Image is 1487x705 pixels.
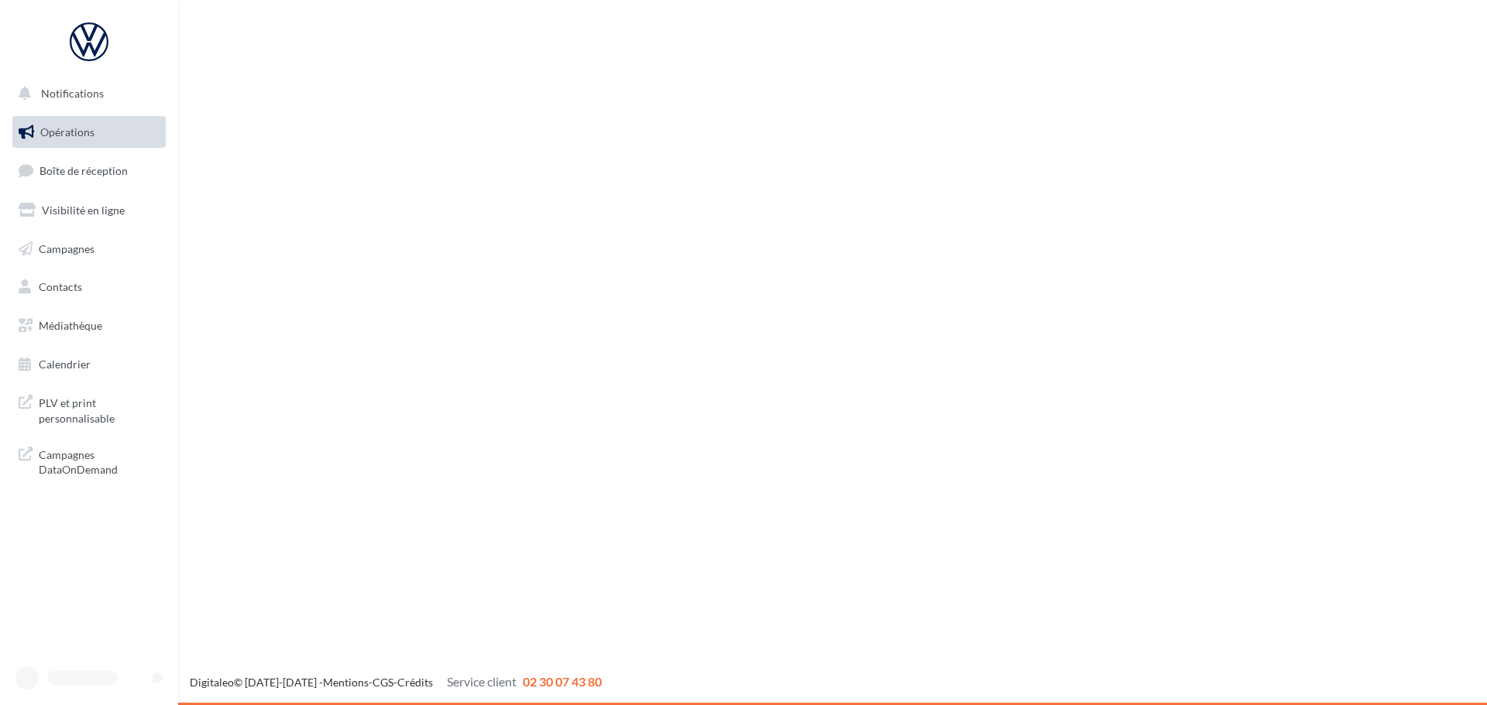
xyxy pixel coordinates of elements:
span: Opérations [40,125,94,139]
a: Boîte de réception [9,154,169,187]
a: Crédits [397,676,433,689]
a: Campagnes [9,233,169,265]
span: Notifications [41,87,104,100]
a: Calendrier [9,348,169,381]
button: Notifications [9,77,163,110]
span: Service client [447,674,517,689]
a: Visibilité en ligne [9,194,169,227]
a: Contacts [9,271,169,303]
a: Mentions [323,676,369,689]
a: Campagnes DataOnDemand [9,438,169,484]
a: Digitaleo [190,676,234,689]
span: Campagnes DataOnDemand [39,444,160,477]
span: 02 30 07 43 80 [523,674,602,689]
span: Médiathèque [39,319,102,332]
span: Visibilité en ligne [42,204,125,217]
a: Opérations [9,116,169,149]
a: CGS [373,676,393,689]
span: Calendrier [39,358,91,371]
span: Campagnes [39,241,94,255]
span: PLV et print personnalisable [39,392,160,426]
span: © [DATE]-[DATE] - - - [190,676,602,689]
span: Boîte de réception [39,164,128,177]
a: PLV et print personnalisable [9,386,169,432]
a: Médiathèque [9,310,169,342]
span: Contacts [39,280,82,293]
